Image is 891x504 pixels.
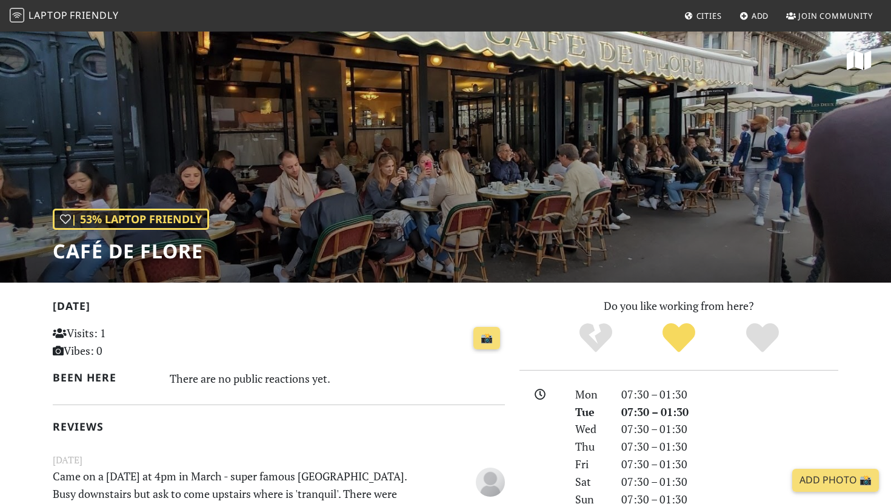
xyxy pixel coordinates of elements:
[473,327,500,350] a: 📸
[53,371,155,384] h2: Been here
[53,420,505,433] h2: Reviews
[568,403,614,421] div: Tue
[568,386,614,403] div: Mon
[735,5,774,27] a: Add
[519,297,838,315] p: Do you like working from here?
[637,321,721,355] div: Yes
[10,8,24,22] img: LaptopFriendly
[554,321,638,355] div: No
[614,455,846,473] div: 07:30 – 01:30
[45,452,512,468] small: [DATE]
[53,240,209,263] h1: Café de Flore
[614,420,846,438] div: 07:30 – 01:30
[28,8,68,22] span: Laptop
[679,5,727,27] a: Cities
[696,10,722,21] span: Cities
[568,473,614,491] div: Sat
[53,209,209,230] div: | 53% Laptop Friendly
[614,438,846,455] div: 07:30 – 01:30
[53,324,194,360] p: Visits: 1 Vibes: 0
[752,10,769,21] span: Add
[476,474,505,488] span: Anonymous
[10,5,119,27] a: LaptopFriendly LaptopFriendly
[721,321,804,355] div: Definitely!
[476,468,505,497] img: blank-535327c66bd565773addf3077783bbfce4b00ec00e9fd257753287c682c7fa38.png
[568,438,614,455] div: Thu
[614,403,846,421] div: 07:30 – 01:30
[568,455,614,473] div: Fri
[170,369,506,388] div: There are no public reactions yet.
[792,469,879,492] a: Add Photo 📸
[614,386,846,403] div: 07:30 – 01:30
[70,8,118,22] span: Friendly
[781,5,878,27] a: Join Community
[798,10,873,21] span: Join Community
[568,420,614,438] div: Wed
[53,300,505,317] h2: [DATE]
[614,473,846,491] div: 07:30 – 01:30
